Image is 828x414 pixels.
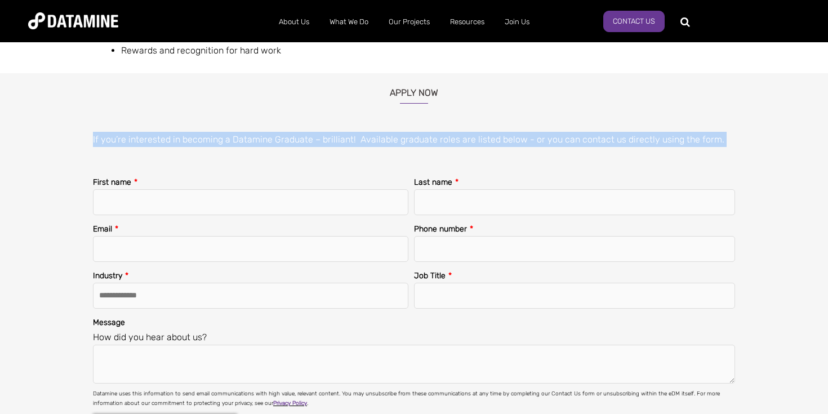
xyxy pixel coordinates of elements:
a: About Us [269,7,319,37]
img: Datamine [28,12,118,29]
span: Job Title [414,271,446,281]
span: Message [93,318,125,327]
span: Email [93,224,112,234]
span: Industry [93,271,122,281]
a: Resources [440,7,495,37]
a: What We Do [319,7,379,37]
li: Rewards and recognition for hard work [121,43,744,73]
span: Last name [414,177,452,187]
a: Privacy Policy [273,400,307,407]
a: Contact Us [603,11,665,32]
a: Join Us [495,7,540,37]
p: If you’re interested in becoming a Datamine Graduate – brilliant! Available graduate roles are li... [93,132,744,147]
span: First name [93,177,131,187]
a: Our Projects [379,7,440,37]
legend: How did you hear about us? [93,330,735,345]
p: Datamine uses this information to send email communications with high value, relevant content. Yo... [93,389,735,408]
span: Phone number [414,224,467,234]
